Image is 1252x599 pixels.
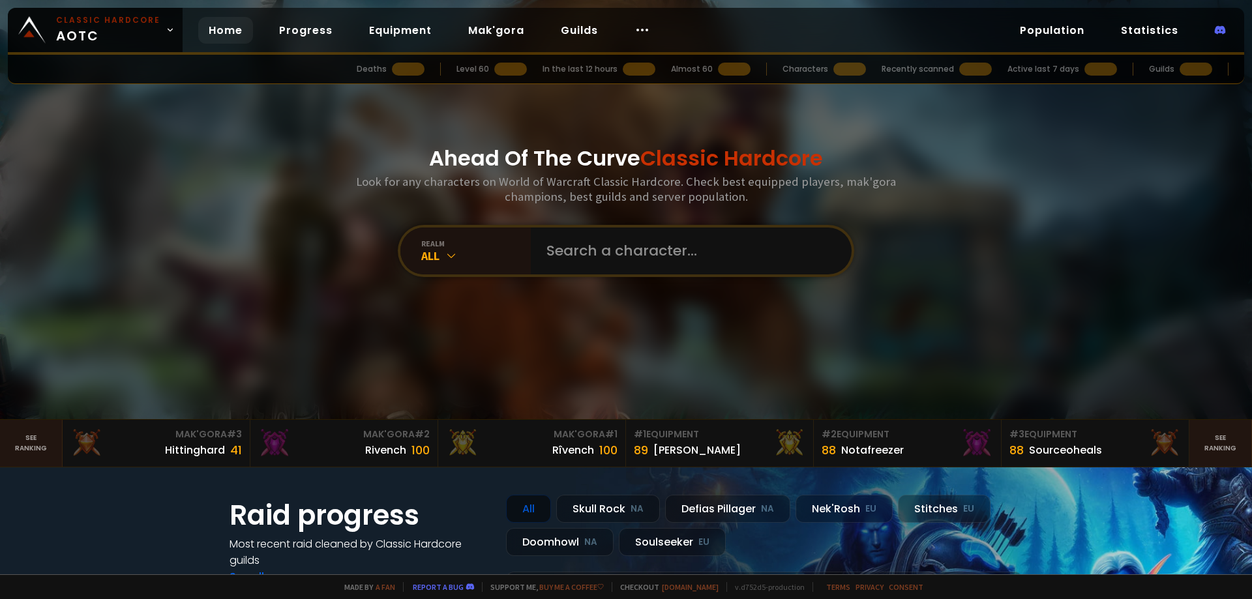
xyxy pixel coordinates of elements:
span: Support me, [482,582,604,592]
span: Made by [336,582,395,592]
div: Rîvench [552,442,594,458]
div: Skull Rock [556,495,660,523]
div: Guilds [1149,63,1174,75]
a: Report a bug [413,582,464,592]
span: # 3 [1009,428,1024,441]
span: Classic Hardcore [640,143,823,173]
a: Buy me a coffee [539,582,604,592]
span: # 3 [227,428,242,441]
a: Equipment [359,17,442,44]
div: Characters [782,63,828,75]
a: #2Equipment88Notafreezer [814,420,1002,467]
div: Rivench [365,442,406,458]
div: Notafreezer [841,442,904,458]
a: Statistics [1110,17,1189,44]
a: Mak'Gora#1Rîvench100 [438,420,626,467]
a: Population [1009,17,1095,44]
a: Mak'Gora#2Rivench100 [250,420,438,467]
a: Progress [269,17,343,44]
a: Mak'Gora#3Hittinghard41 [63,420,250,467]
a: #1Equipment89[PERSON_NAME] [626,420,814,467]
div: Mak'Gora [258,428,430,441]
div: Sourceoheals [1029,442,1102,458]
a: See all progress [230,569,314,584]
a: Classic HardcoreAOTC [8,8,183,52]
a: Seeranking [1189,420,1252,467]
span: AOTC [56,14,160,46]
div: realm [421,239,531,248]
div: Almost 60 [671,63,713,75]
div: All [506,495,551,523]
a: #3Equipment88Sourceoheals [1002,420,1189,467]
a: Mak'gora [458,17,535,44]
a: Home [198,17,253,44]
div: All [421,248,531,263]
span: # 2 [822,428,837,441]
div: Equipment [634,428,805,441]
div: Equipment [822,428,993,441]
div: Mak'Gora [446,428,618,441]
h1: Raid progress [230,495,490,536]
div: 88 [822,441,836,459]
div: Doomhowl [506,528,614,556]
span: # 1 [605,428,618,441]
small: NA [584,536,597,549]
div: Mak'Gora [70,428,242,441]
div: 100 [411,441,430,459]
div: In the last 12 hours [543,63,618,75]
div: 88 [1009,441,1024,459]
div: Level 60 [456,63,489,75]
div: Equipment [1009,428,1181,441]
div: Soulseeker [619,528,726,556]
span: # 1 [634,428,646,441]
a: a fan [376,582,395,592]
div: 89 [634,441,648,459]
div: 41 [230,441,242,459]
small: Classic Hardcore [56,14,160,26]
a: Privacy [856,582,884,592]
div: Nek'Rosh [796,495,893,523]
small: NA [761,503,774,516]
div: Hittinghard [165,442,225,458]
small: EU [698,536,709,549]
span: Checkout [612,582,719,592]
small: EU [865,503,876,516]
span: # 2 [415,428,430,441]
a: [DOMAIN_NAME] [662,582,719,592]
h1: Ahead Of The Curve [429,143,823,174]
div: Stitches [898,495,991,523]
div: 100 [599,441,618,459]
a: Terms [826,582,850,592]
input: Search a character... [539,227,836,274]
small: NA [631,503,644,516]
div: Recently scanned [882,63,954,75]
div: [PERSON_NAME] [653,442,741,458]
span: v. d752d5 - production [726,582,805,592]
h3: Look for any characters on World of Warcraft Classic Hardcore. Check best equipped players, mak'g... [351,174,901,204]
a: Guilds [550,17,608,44]
div: Active last 7 days [1007,63,1079,75]
div: Deaths [357,63,387,75]
a: Consent [889,582,923,592]
small: EU [963,503,974,516]
h4: Most recent raid cleaned by Classic Hardcore guilds [230,536,490,568]
div: Defias Pillager [665,495,790,523]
